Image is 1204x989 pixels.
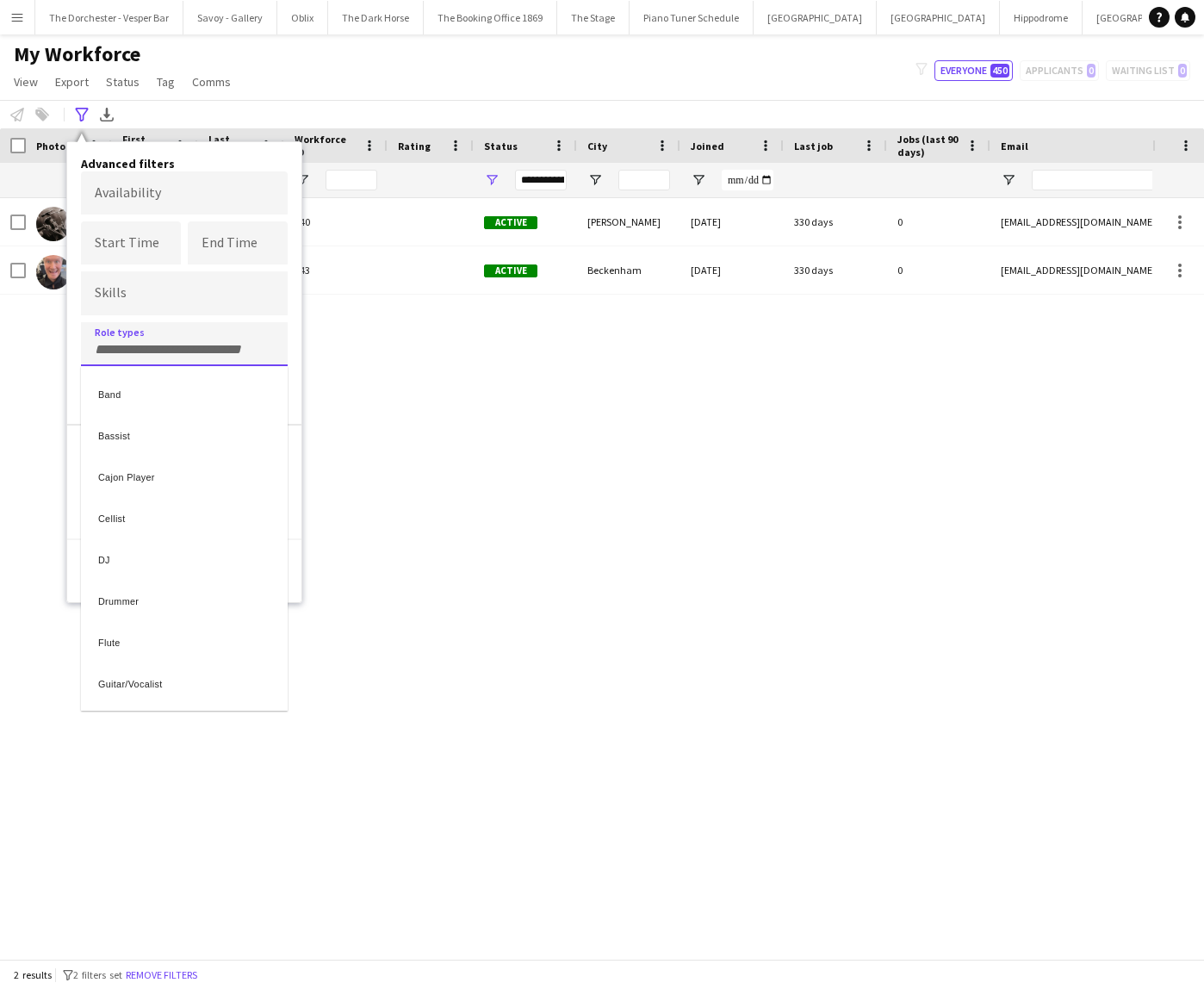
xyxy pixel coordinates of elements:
button: [GEOGRAPHIC_DATA] [754,1,877,34]
div: Flute [81,619,288,661]
button: Hippodrome [1000,1,1083,34]
div: Cellist [81,495,288,537]
div: Bassist [81,413,288,454]
button: The Booking Office 1869 [424,1,557,34]
button: Oblix [277,1,328,34]
div: Guitarist [81,702,288,743]
div: Guitar/Vocalist [81,661,288,702]
button: The Dark Horse [328,1,424,34]
button: [GEOGRAPHIC_DATA] [877,1,1000,34]
button: Savoy - Gallery [183,1,277,34]
div: Drummer [81,578,288,619]
span: 2 filters set [73,968,122,981]
button: Piano Tuner Schedule [630,1,754,34]
button: The Stage [557,1,630,34]
button: Remove filters [122,966,201,985]
div: Cajon Player [81,454,288,495]
div: DJ [81,537,288,578]
button: The Dorchester - Vesper Bar [35,1,183,34]
div: Band [81,371,288,413]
